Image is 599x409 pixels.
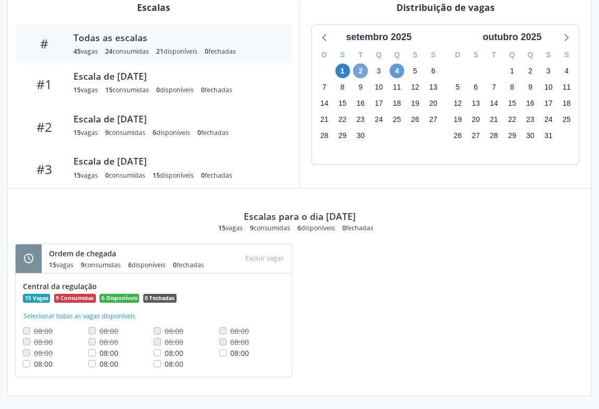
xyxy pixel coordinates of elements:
span: domingo, 28 de setembro de 2025 [317,129,332,143]
span: 08:00 [99,359,118,369]
div: S [557,47,576,63]
div: setembro 2025 [342,30,416,44]
span: quinta-feira, 30 de outubro de 2025 [523,129,538,143]
span: quinta-feira, 25 de setembro de 2025 [390,113,404,127]
span: Não é possivel realocar uma vaga consumida [230,326,249,336]
span: domingo, 21 de setembro de 2025 [317,113,332,127]
span: segunda-feira, 13 de outubro de 2025 [469,96,483,110]
div: Central da regulação [23,281,284,292]
span: 9 [250,224,254,232]
span: 9 [105,128,109,137]
span: 6 Disponíveis [99,294,139,303]
span: segunda-feira, 27 de outubro de 2025 [469,129,483,143]
span: segunda-feira, 8 de setembro de 2025 [335,80,350,94]
span: 45 [73,47,81,56]
span: quinta-feira, 16 de outubro de 2025 [523,96,538,110]
span: quarta-feira, 8 de outubro de 2025 [505,80,519,94]
span: 08:00 [230,348,249,358]
div: consumidas [81,261,121,269]
span: quarta-feira, 10 de setembro de 2025 [371,80,386,94]
span: terça-feira, 21 de outubro de 2025 [486,113,501,127]
div: vagas [73,128,98,137]
div: fechadas [197,128,229,137]
span: Não é possivel realocar uma vaga consumida [99,337,118,347]
span: 6 [128,261,132,269]
span: 08:00 [99,348,118,358]
span: terça-feira, 28 de outubro de 2025 [486,129,501,143]
div: disponíveis [153,128,190,137]
span: 15 Vagas [23,294,50,303]
span: 15 [153,171,160,180]
div: D [315,47,333,63]
div: #2 [22,119,66,134]
div: fechadas [342,224,373,232]
div: vagas [218,224,243,232]
span: 0 [156,85,160,94]
span: 15 [73,85,81,94]
div: Q [521,47,540,63]
div: disponíveis [128,261,166,269]
span: sexta-feira, 17 de outubro de 2025 [541,96,556,110]
div: consumidas [105,171,145,180]
span: terça-feira, 14 de outubro de 2025 [486,96,501,110]
span: domingo, 5 de outubro de 2025 [451,80,465,94]
button: Selecionar todas as vagas disponíveis [23,311,136,321]
span: sábado, 6 de setembro de 2025 [426,64,441,78]
span: Não é possivel realocar uma vaga consumida [165,326,183,336]
span: sexta-feira, 10 de outubro de 2025 [541,80,556,94]
span: quinta-feira, 9 de outubro de 2025 [523,80,538,94]
span: 21 [156,47,164,56]
div: S [424,47,442,63]
span: sexta-feira, 19 de setembro de 2025 [408,96,422,110]
span: sexta-feira, 31 de outubro de 2025 [541,129,556,143]
span: quinta-feira, 23 de outubro de 2025 [523,113,538,127]
span: quinta-feira, 18 de setembro de 2025 [390,96,404,110]
div: Escala de [DATE] [73,113,278,125]
span: 15 [49,261,56,269]
span: quinta-feira, 2 de outubro de 2025 [523,64,538,78]
div: S [333,47,352,63]
span: 9 Consumidas [54,294,96,303]
span: 9 [81,261,84,269]
span: segunda-feira, 29 de setembro de 2025 [335,129,350,143]
div: vagas [73,47,98,56]
span: 0 [205,47,208,56]
div: fechadas [205,47,236,56]
div: disponíveis [156,47,197,56]
span: 15 [73,128,81,137]
div: Q [370,47,388,63]
span: terça-feira, 2 de setembro de 2025 [353,64,368,78]
div: Q [503,47,521,63]
span: 0 [201,171,205,180]
div: vagas [73,85,98,94]
div: consumidas [105,85,149,94]
span: segunda-feira, 1 de setembro de 2025 [335,64,350,78]
span: quarta-feira, 24 de setembro de 2025 [371,113,386,127]
div: S [540,47,558,63]
div: consumidas [250,224,290,232]
div: #3 [22,162,66,177]
span: sábado, 18 de outubro de 2025 [559,96,574,110]
div: Ordem de chegada [49,248,211,259]
span: sexta-feira, 26 de setembro de 2025 [408,113,422,127]
div: S [467,47,485,63]
span: sexta-feira, 12 de setembro de 2025 [408,80,422,94]
div: T [485,47,503,63]
span: 0 [197,128,201,137]
div: # [22,36,66,51]
div: Escalas para o dia [DATE] [244,210,356,222]
div: disponíveis [153,171,194,180]
div: vagas [73,171,98,180]
span: sábado, 27 de setembro de 2025 [426,113,441,127]
span: quarta-feira, 15 de outubro de 2025 [505,96,519,110]
span: terça-feira, 30 de setembro de 2025 [353,129,368,143]
div: fechadas [173,261,204,269]
div: Distribuição de vagas [307,2,584,13]
span: quinta-feira, 11 de setembro de 2025 [390,80,404,94]
span: 08:00 [34,359,53,369]
span: 15 [105,85,113,94]
div: consumidas [105,47,149,56]
span: quarta-feira, 1 de outubro de 2025 [505,64,519,78]
span: Não é possivel realocar uma vaga consumida [34,337,53,347]
span: 15 [73,171,81,180]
